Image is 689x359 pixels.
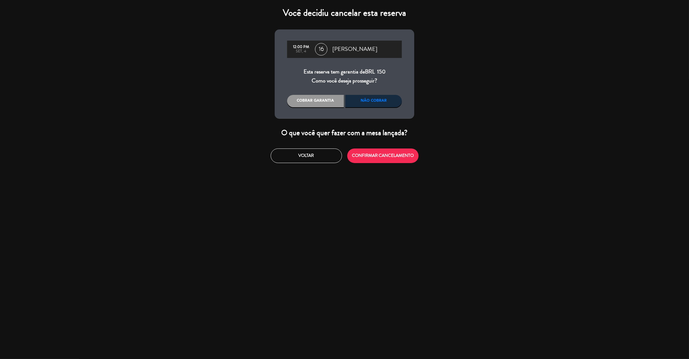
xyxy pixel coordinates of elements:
span: 16 [315,43,327,55]
button: Voltar [271,148,342,163]
button: CONFIRMAR CANCELAMENTO [347,148,419,163]
div: O que você quer fazer com a mesa lançada? [275,128,414,138]
span: 150 [377,68,385,76]
span: BRL [365,68,375,76]
h4: Você decidiu cancelar esta reserva [275,7,414,19]
div: set, 4 [290,49,312,54]
div: Não cobrar [345,95,402,107]
div: Cobrar garantia [287,95,344,107]
span: [PERSON_NAME] [332,45,377,54]
div: Esta reserva tem garantia de Como você deseja prosseguir? [287,67,402,86]
div: 12:00 PM [290,45,312,49]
